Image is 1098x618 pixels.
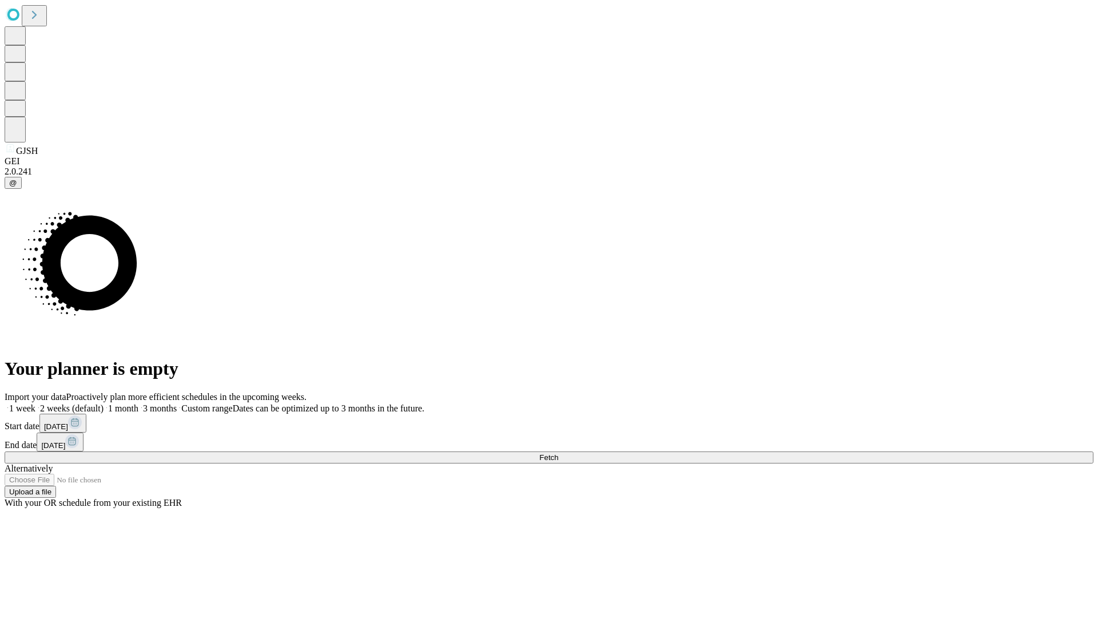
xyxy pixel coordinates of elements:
button: Upload a file [5,486,56,498]
button: [DATE] [37,433,83,451]
span: @ [9,179,17,187]
span: 2 weeks (default) [40,403,104,413]
span: GJSH [16,146,38,156]
span: With your OR schedule from your existing EHR [5,498,182,508]
span: [DATE] [41,441,65,450]
span: Custom range [181,403,232,413]
h1: Your planner is empty [5,358,1093,379]
div: GEI [5,156,1093,167]
span: Dates can be optimized up to 3 months in the future. [233,403,424,413]
span: Proactively plan more efficient schedules in the upcoming weeks. [66,392,307,402]
button: [DATE] [39,414,86,433]
button: @ [5,177,22,189]
span: Import your data [5,392,66,402]
div: Start date [5,414,1093,433]
span: [DATE] [44,422,68,431]
span: Alternatively [5,463,53,473]
span: Fetch [539,453,558,462]
div: 2.0.241 [5,167,1093,177]
div: End date [5,433,1093,451]
span: 1 week [9,403,35,413]
button: Fetch [5,451,1093,463]
span: 1 month [108,403,138,413]
span: 3 months [143,403,177,413]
